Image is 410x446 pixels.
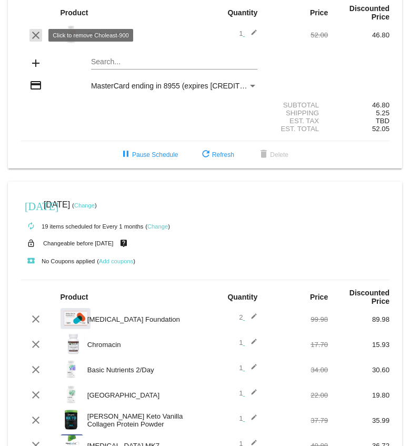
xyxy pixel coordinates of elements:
[245,29,257,42] mat-icon: edit
[29,57,42,70] mat-icon: add
[61,24,82,45] img: Choleast-900-label-1.png
[119,151,178,158] span: Pause Schedule
[29,363,42,376] mat-icon: clear
[239,389,257,397] span: 1
[82,412,205,428] div: [PERSON_NAME] Keto Vanilla Collagen Protein Powder
[239,29,257,37] span: 1
[25,220,37,233] mat-icon: autorenew
[82,315,205,323] div: [MEDICAL_DATA] Foundation
[239,364,257,372] span: 1
[266,315,328,323] div: 99.98
[266,117,328,125] div: Est. Tax
[91,82,257,90] mat-select: Payment Method
[61,409,82,430] img: Orgain-KETO-label-vanilla.jpg
[21,223,143,230] small: 19 items scheduled for Every 1 months
[29,338,42,351] mat-icon: clear
[266,125,328,133] div: Est. Total
[328,366,389,374] div: 30.60
[29,389,42,401] mat-icon: clear
[61,8,88,17] strong: Product
[82,341,205,349] div: Chromacin
[328,101,389,109] div: 46.80
[72,202,97,209] small: ( )
[99,258,133,264] a: Add coupons
[91,82,292,90] span: MasterCard ending in 8955 (expires [CREDIT_CARD_DATA])
[328,31,389,39] div: 46.80
[199,151,234,158] span: Refresh
[328,315,389,323] div: 89.98
[245,338,257,351] mat-icon: edit
[328,391,389,399] div: 19.80
[239,414,257,422] span: 1
[61,384,82,405] img: Rhodiola-label.png
[239,339,257,346] span: 1
[29,313,42,325] mat-icon: clear
[349,289,389,305] strong: Discounted Price
[257,151,288,158] span: Delete
[82,391,205,399] div: [GEOGRAPHIC_DATA]
[245,313,257,325] mat-icon: edit
[257,148,270,161] mat-icon: delete
[97,258,135,264] small: ( )
[239,313,257,321] span: 2
[61,308,91,329] img: Nitric-Oxide-label.png
[227,8,257,17] strong: Quantity
[61,333,85,354] img: Chromacin-label-1.png
[111,145,186,164] button: Pause Schedule
[266,109,328,117] div: Shipping
[266,341,328,349] div: 17.70
[21,258,95,264] small: No Coupons applied
[376,117,389,125] span: TBD
[328,341,389,349] div: 15.93
[29,414,42,427] mat-icon: clear
[266,417,328,424] div: 37.79
[191,145,243,164] button: Refresh
[310,8,328,17] strong: Price
[266,391,328,399] div: 22.00
[82,31,205,39] div: Choleast-900
[25,236,37,250] mat-icon: lock_open
[310,293,328,301] strong: Price
[117,236,130,250] mat-icon: live_help
[145,223,170,230] small: ( )
[245,363,257,376] mat-icon: edit
[29,29,42,42] mat-icon: clear
[91,58,257,66] input: Search...
[61,359,82,380] img: Basic-Nutrients-2Day-label-v2.png
[25,255,37,267] mat-icon: local_play
[61,293,88,301] strong: Product
[147,223,168,230] a: Change
[245,414,257,427] mat-icon: edit
[266,101,328,109] div: Subtotal
[119,148,132,161] mat-icon: pause
[43,240,114,246] small: Changeable before [DATE]
[29,79,42,92] mat-icon: credit_card
[266,366,328,374] div: 34.00
[376,109,389,117] span: 5.25
[25,199,37,212] mat-icon: [DATE]
[74,202,95,209] a: Change
[245,389,257,401] mat-icon: edit
[266,31,328,39] div: 52.00
[82,366,205,374] div: Basic Nutrients 2/Day
[328,417,389,424] div: 35.99
[199,148,212,161] mat-icon: refresh
[249,145,297,164] button: Delete
[349,4,389,21] strong: Discounted Price
[227,293,257,301] strong: Quantity
[372,125,389,133] span: 52.05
